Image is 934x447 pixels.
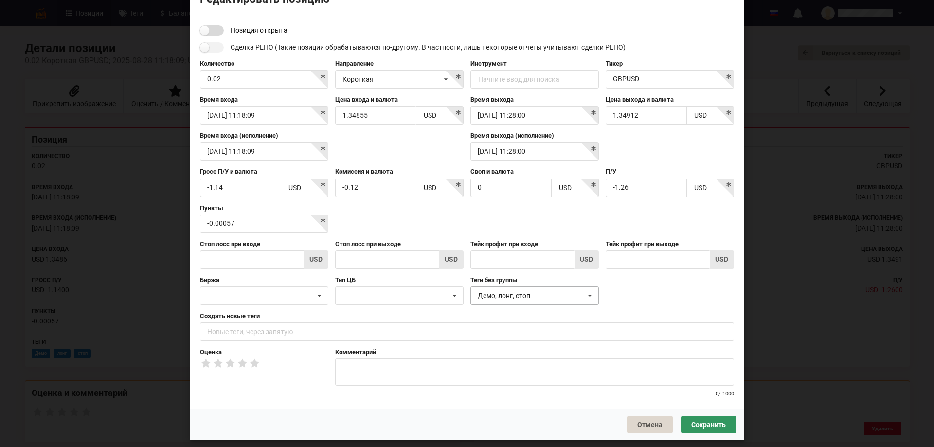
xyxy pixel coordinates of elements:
[200,59,328,68] label: Количество
[200,167,328,176] label: Гросс П/У и валюта
[606,240,734,249] label: Тейк профит при выходе
[716,391,734,397] small: 0 / 1000
[335,240,464,249] label: Стоп лосс при выходе
[470,131,599,140] label: Время выхода (исполнение)
[335,95,464,104] label: Цена входа и валюта
[342,76,374,83] div: Короткая
[335,276,464,285] label: Тип ЦБ
[200,42,626,53] label: Сделка РЕПО (Такие позиции обрабатываются по-другому. В частности, лишь некоторые отчеты учитываю...
[710,250,734,269] div: USD
[606,95,734,104] label: Цена выхода и валюта
[470,59,599,68] label: Инструмент
[606,167,734,176] label: П/У
[470,240,599,249] label: Тейк профит при входе
[681,416,736,433] button: Сохранить
[606,59,734,68] label: Тикер
[439,250,464,269] div: USD
[304,250,328,269] div: USD
[200,25,287,36] label: Позиция открыта
[478,292,584,299] div: Демо, лонг, стоп
[288,184,301,191] div: USD
[470,167,599,176] label: Своп и валюта
[627,416,673,433] button: Отмена
[200,348,328,357] label: Оценка
[200,322,734,341] input: Новые теги, через запятую
[470,95,599,104] label: Время выхода
[559,184,572,191] div: USD
[200,95,328,104] label: Время входа
[694,184,707,191] div: USD
[335,348,734,357] label: Комментарий
[200,312,734,321] label: Создать новые теги
[200,240,328,249] label: Стоп лосс при входе
[424,184,436,191] div: USD
[694,112,707,119] div: USD
[470,276,599,285] label: Теги без группы
[200,131,328,140] label: Время входа (исполнение)
[478,76,559,83] div: Начните ввод для поиска
[424,112,436,119] div: USD
[200,276,328,285] label: Биржа
[200,204,328,213] label: Пункты
[335,59,464,68] label: Направление
[575,250,599,269] div: USD
[335,167,464,176] label: Комиссия и валюта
